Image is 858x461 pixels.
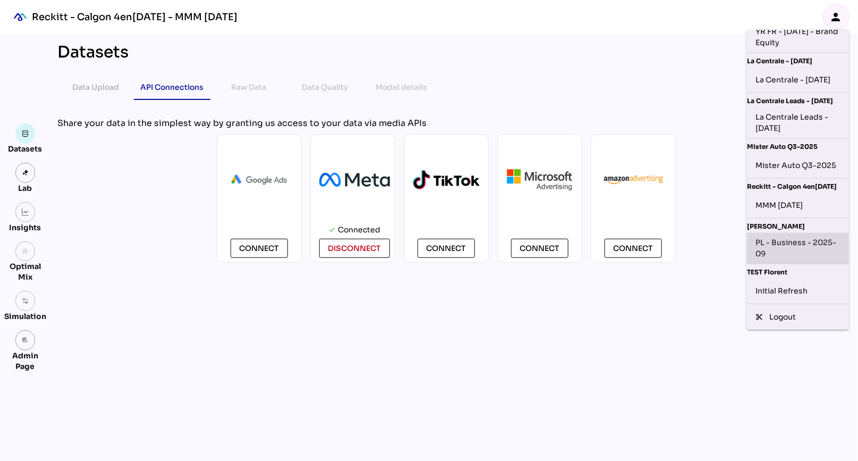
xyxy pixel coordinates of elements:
[22,130,29,137] img: data.svg
[427,242,466,255] span: Connect
[418,239,475,258] button: Connect
[755,26,840,48] div: YR FR - [DATE] - Brand Equity
[319,239,390,258] button: disconnect
[302,81,349,94] div: Data Quality
[72,81,119,94] div: Data Upload
[240,242,279,255] span: Connect
[755,112,840,134] div: La Centrale Leads - [DATE]
[614,242,653,255] span: Connect
[14,183,37,194] div: Lab
[747,53,849,67] div: La Centrale - [DATE]
[506,168,573,191] img: microsoft.png
[605,239,662,258] button: Connect
[600,173,667,187] img: AmazonAdvertising.webp
[226,169,293,190] img: Ads_logo_horizontal.png
[338,221,380,239] div: Connected
[4,311,46,322] div: Simulation
[755,282,840,299] div: Initial Refresh
[22,169,29,177] img: lab.svg
[22,208,29,216] img: graph.svg
[319,173,390,187] img: Meta_Platforms.svg
[57,43,129,62] div: Datasets
[9,5,32,29] div: mediaROI
[747,139,849,153] div: Mister Auto Q3-2025
[747,219,849,232] div: [PERSON_NAME]
[231,239,288,258] button: Connect
[22,337,29,344] i: admin_panel_settings
[830,11,843,23] i: person
[747,179,849,192] div: Reckitt - Calgon 4en[DATE]
[755,71,840,88] div: La Centrale - [DATE]
[32,11,237,23] div: Reckitt - Calgon 4en[DATE] - MMM [DATE]
[22,248,29,255] i: grain
[755,313,763,321] i: content_cut
[328,242,381,255] span: disconnect
[511,239,568,258] button: Connect
[328,226,336,233] i: check
[747,264,849,278] div: TEST Florent
[755,197,840,214] div: MMM [DATE]
[57,117,835,130] div: Share your data in the simplest way by granting us access to your data via media APIs
[769,312,840,323] div: Logout
[376,81,428,94] div: Model details
[520,242,559,255] span: Connect
[10,222,41,233] div: Insights
[4,350,46,372] div: Admin Page
[755,237,840,259] div: PL - Business - 2025-09
[9,144,43,154] div: Datasets
[4,261,46,282] div: Optimal Mix
[141,81,204,94] div: API Connections
[231,81,266,94] div: Raw Data
[413,170,480,190] img: logo-tiktok-2.svg
[755,157,840,174] div: Mister Auto Q3-2025
[747,93,849,107] div: La Centrale Leads - [DATE]
[22,297,29,305] img: settings.svg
